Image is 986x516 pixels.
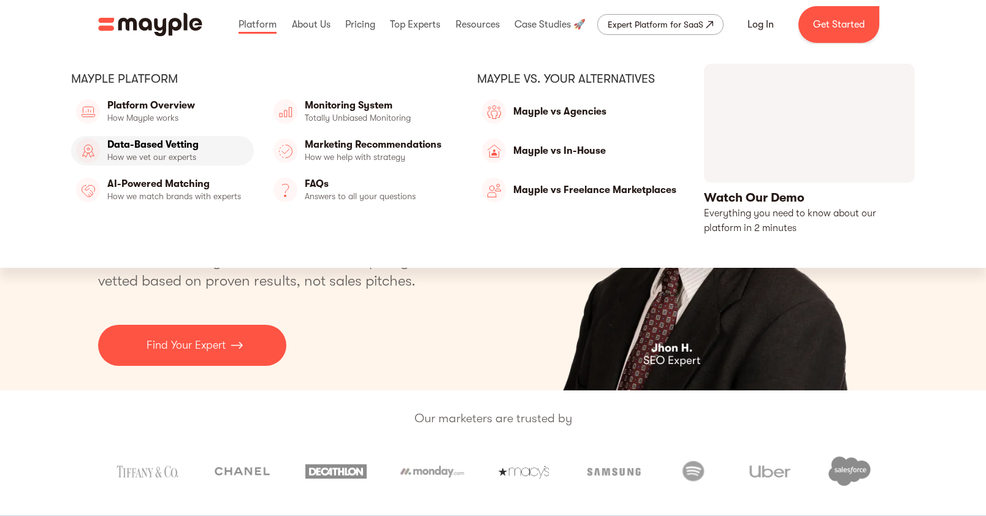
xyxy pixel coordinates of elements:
[608,17,703,32] div: Expert Platform for SaaS
[289,5,334,44] div: About Us
[98,13,202,36] img: Mayple logo
[98,13,202,36] a: home
[765,374,986,516] div: Chat Widget
[387,5,443,44] div: Top Experts
[733,10,789,39] a: Log In
[704,64,915,236] a: open lightbox
[477,71,679,87] div: Mayple vs. Your Alternatives
[342,5,378,44] div: Pricing
[597,14,724,35] a: Expert Platform for SaaS
[235,5,280,44] div: Platform
[765,374,986,516] iframe: To enrich screen reader interactions, please activate Accessibility in Grammarly extension settings
[71,71,451,87] div: Mayple platform
[453,5,503,44] div: Resources
[798,6,879,43] a: Get Started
